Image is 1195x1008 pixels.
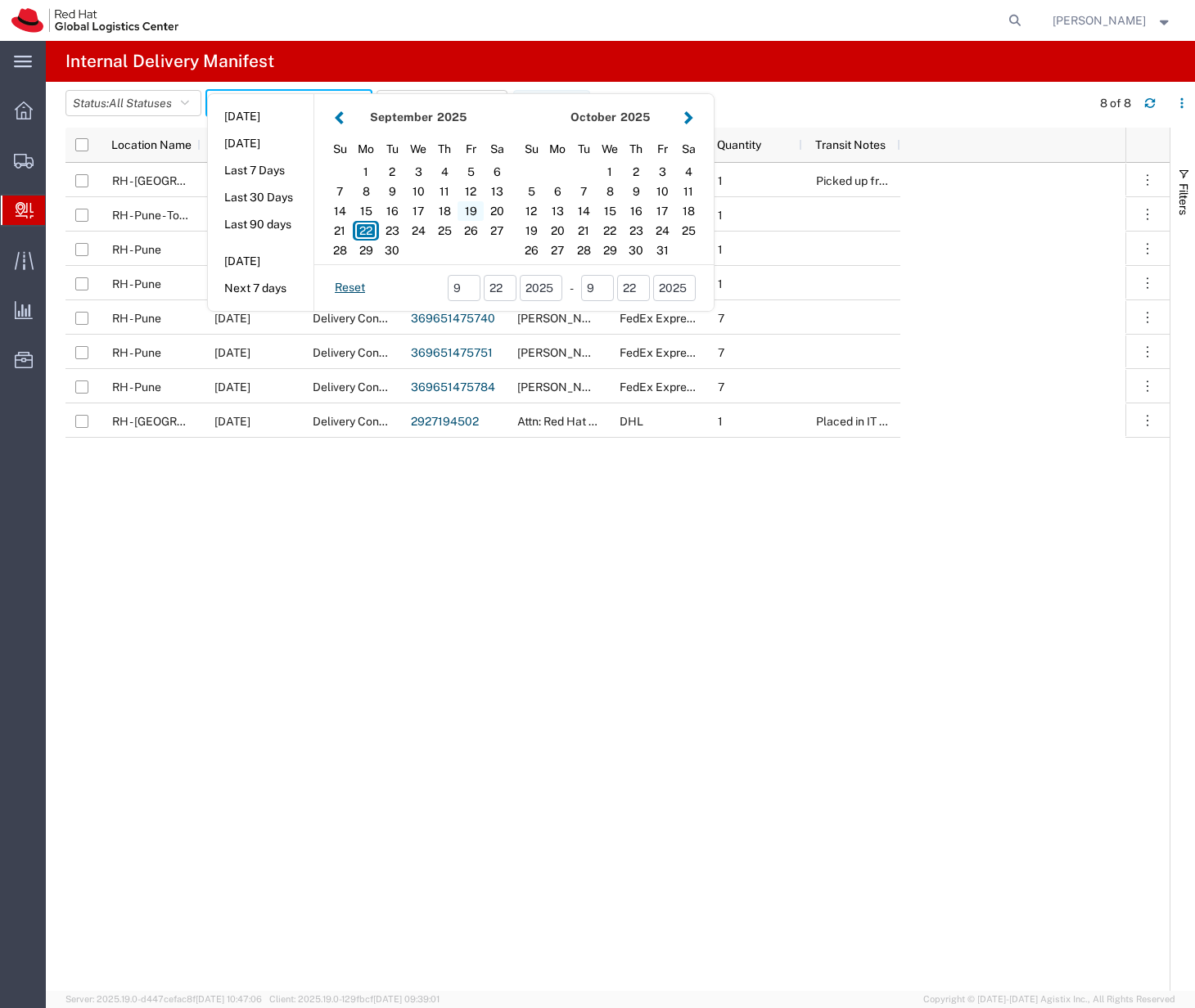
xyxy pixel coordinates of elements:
[431,162,458,182] div: 4
[675,137,701,162] div: Saturday
[313,380,426,394] span: Delivery Confirmation
[405,201,431,221] div: 17
[379,241,405,260] div: 30
[570,137,597,162] div: Tuesday
[379,201,405,221] div: 16
[208,185,313,210] button: Last 30 Days
[431,201,458,221] div: 18
[112,312,161,325] span: RH - Pune
[518,241,544,260] div: 26
[379,137,405,162] div: Tuesday
[597,162,623,182] div: 1
[570,110,616,124] strong: October
[458,221,484,241] div: 26
[353,137,379,162] div: Monday
[448,275,480,301] input: mm
[109,97,172,110] span: All Statuses
[484,201,510,221] div: 20
[353,201,379,221] div: 15
[816,174,1092,187] span: Picked up from locker RH - Singapore-03
[597,182,623,201] div: 8
[458,201,484,221] div: 19
[112,277,161,290] span: RH - Pune
[112,380,161,394] span: RH - Pune
[65,90,201,116] button: Status:All Statuses
[111,138,192,151] span: Location Name
[570,201,597,221] div: 14
[313,312,426,325] span: Delivery Confirmation
[570,182,597,201] div: 7
[1053,11,1146,29] span: Ruby Amrul
[405,182,431,201] div: 10
[717,138,761,151] span: Quantity
[653,275,696,301] input: yyyy
[411,312,495,325] a: 369651475740
[718,346,724,359] span: 7
[518,201,544,221] div: 12
[675,221,701,241] div: 25
[623,241,649,260] div: 30
[484,162,510,182] div: 6
[597,201,623,221] div: 15
[214,380,250,394] span: 09/22/2025
[649,137,675,162] div: Friday
[11,8,178,33] img: logo
[1177,183,1190,215] span: Filters
[623,162,649,182] div: 2
[718,415,723,428] span: 1
[597,241,623,260] div: 29
[458,162,484,182] div: 5
[570,280,574,297] span: -
[208,276,313,301] button: Next 7 days
[544,182,570,201] div: 6
[208,212,313,237] button: Last 90 days
[1052,11,1173,30] button: [PERSON_NAME]
[620,380,698,394] span: FedEx Express
[373,994,440,1004] span: [DATE] 09:39:01
[544,241,570,260] div: 27
[623,201,649,221] div: 16
[675,162,701,182] div: 4
[623,137,649,162] div: Thursday
[718,380,724,394] span: 7
[675,182,701,201] div: 11
[597,137,623,162] div: Wednesday
[816,415,933,428] span: Placed in IT storeroom
[327,221,353,241] div: 21
[513,90,590,116] button: Filters
[411,346,493,359] a: 369651475751
[458,182,484,201] div: 12
[353,221,379,241] div: 22
[214,312,250,325] span: 09/22/2025
[518,221,544,241] div: 19
[617,275,650,301] input: dd
[815,138,886,151] span: Transit Notes
[923,992,1175,1006] span: Copyright © [DATE]-[DATE] Agistix Inc., All Rights Reserved
[649,241,675,260] div: 31
[597,221,623,241] div: 22
[649,201,675,221] div: 17
[581,275,614,301] input: mm
[518,182,544,201] div: 5
[214,415,250,428] span: 09/22/2025
[458,137,484,162] div: Friday
[353,162,379,182] div: 1
[405,137,431,162] div: Wednesday
[649,182,675,201] div: 10
[327,201,353,221] div: 14
[411,415,479,428] a: 2927194502
[718,243,723,256] span: 1
[313,415,426,428] span: Delivery Confirmation
[623,221,649,241] div: 23
[431,221,458,241] div: 25
[517,346,611,359] span: Pallav Sen Gupta
[718,312,724,325] span: 7
[620,346,698,359] span: FedEx Express
[718,277,723,290] span: 1
[517,380,611,394] span: Pallav Sen Gupta
[484,275,516,301] input: dd
[544,201,570,221] div: 13
[405,221,431,241] div: 24
[379,182,405,201] div: 9
[353,241,379,260] div: 29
